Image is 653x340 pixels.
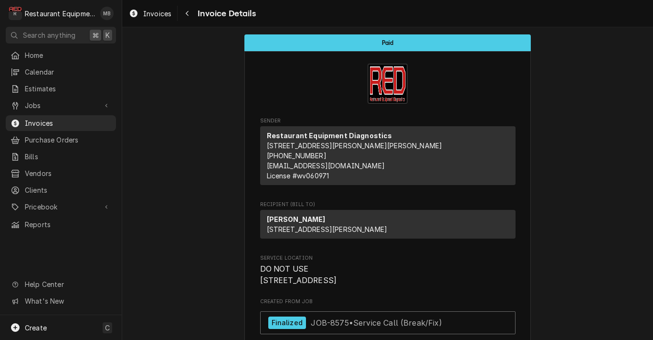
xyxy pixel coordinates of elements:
[100,7,114,20] div: Matthew Brunty's Avatar
[25,152,111,162] span: Bills
[25,100,97,110] span: Jobs
[6,81,116,97] a: Estimates
[25,202,97,212] span: Pricebook
[260,210,516,239] div: Recipient (Bill To)
[100,7,114,20] div: MB
[25,118,111,128] span: Invoices
[195,7,255,20] span: Invoice Details
[260,254,516,286] div: Service Location
[25,9,95,19] div: Restaurant Equipment Diagnostics
[260,264,337,285] span: DO NOT USE [STREET_ADDRESS]
[260,210,516,242] div: Recipient (Bill To)
[6,199,116,215] a: Go to Pricebook
[267,162,385,170] a: [EMAIL_ADDRESS][DOMAIN_NAME]
[368,64,408,104] img: Logo
[25,168,111,178] span: Vendors
[6,27,116,44] button: Search anything⌘K
[260,311,516,335] a: View Job
[382,40,394,46] span: Paid
[6,217,116,232] a: Reports
[267,152,326,160] a: [PHONE_NUMBER]
[267,215,326,223] strong: [PERSON_NAME]
[25,185,111,195] span: Clients
[260,126,516,185] div: Sender
[179,6,195,21] button: Navigate back
[260,201,516,208] span: Recipient (Bill To)
[260,126,516,189] div: Sender
[260,298,516,306] span: Created From Job
[25,219,111,230] span: Reports
[6,98,116,113] a: Go to Jobs
[9,7,22,20] div: Restaurant Equipment Diagnostics's Avatar
[6,165,116,181] a: Vendors
[260,117,516,189] div: Invoice Sender
[267,132,392,140] strong: Restaurant Equipment Diagnostics
[6,293,116,309] a: Go to What's New
[23,30,75,40] span: Search anything
[311,318,442,327] span: JOB-8575 • Service Call (Break/Fix)
[9,7,22,20] div: R
[6,276,116,292] a: Go to Help Center
[268,317,306,329] div: Finalized
[6,64,116,80] a: Calendar
[6,115,116,131] a: Invoices
[105,323,110,333] span: C
[267,225,388,233] span: [STREET_ADDRESS][PERSON_NAME]
[25,135,111,145] span: Purchase Orders
[260,117,516,125] span: Sender
[105,30,110,40] span: K
[25,50,111,60] span: Home
[6,47,116,63] a: Home
[92,30,99,40] span: ⌘
[25,296,110,306] span: What's New
[260,254,516,262] span: Service Location
[267,142,442,150] span: [STREET_ADDRESS][PERSON_NAME][PERSON_NAME]
[260,201,516,243] div: Invoice Recipient
[6,132,116,148] a: Purchase Orders
[267,172,329,180] span: License # wv060971
[25,84,111,94] span: Estimates
[25,279,110,289] span: Help Center
[125,6,175,22] a: Invoices
[260,298,516,339] div: Created From Job
[260,263,516,286] span: Service Location
[25,67,111,77] span: Calendar
[143,9,171,19] span: Invoices
[25,324,47,332] span: Create
[244,34,531,51] div: Status
[6,149,116,165] a: Bills
[6,182,116,198] a: Clients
